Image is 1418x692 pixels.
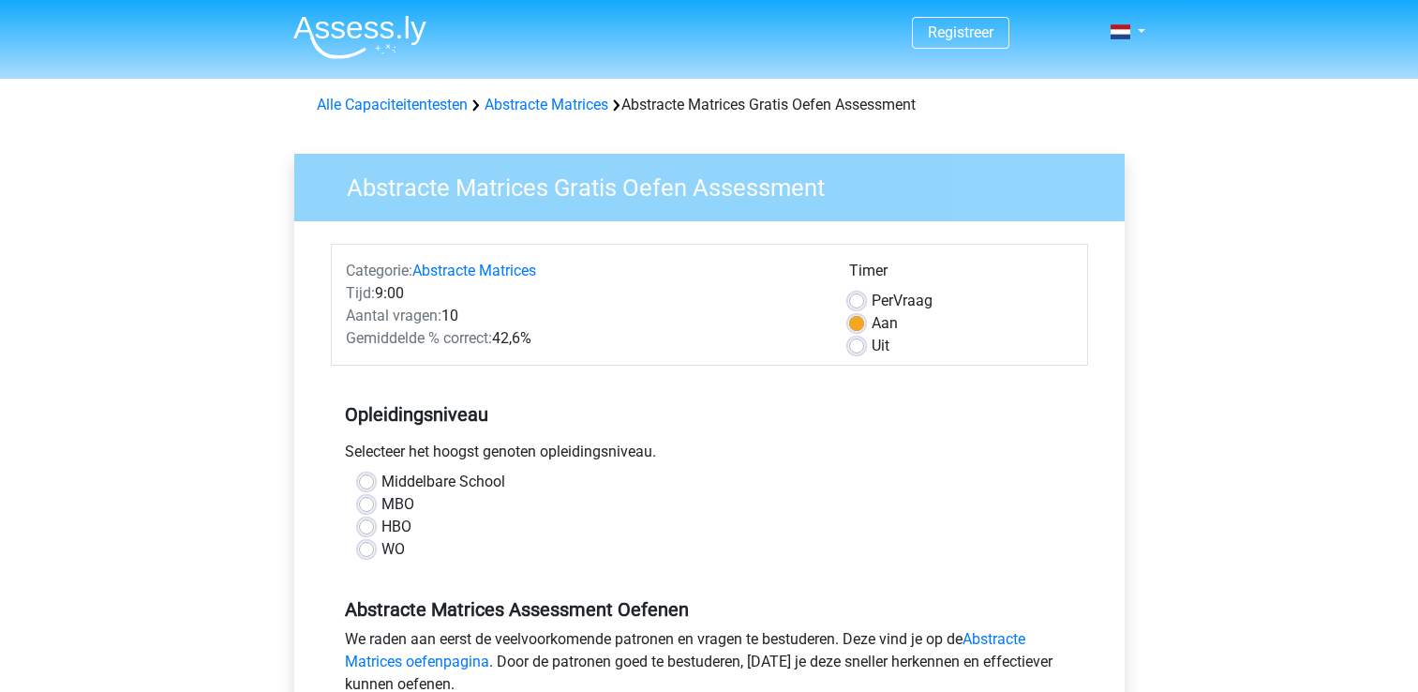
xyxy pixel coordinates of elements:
div: 10 [332,305,835,327]
label: Middelbare School [381,471,505,493]
div: 9:00 [332,282,835,305]
span: Aantal vragen: [346,307,441,324]
div: Timer [849,260,1073,290]
label: MBO [381,493,414,516]
span: Categorie: [346,262,412,279]
span: Per [872,292,893,309]
h5: Abstracte Matrices Assessment Oefenen [345,598,1074,621]
label: WO [381,538,405,561]
img: Assessly [293,15,426,59]
span: Tijd: [346,284,375,302]
div: 42,6% [332,327,835,350]
label: Uit [872,335,889,357]
label: HBO [381,516,411,538]
div: Abstracte Matrices Gratis Oefen Assessment [309,94,1110,116]
a: Registreer [928,23,993,41]
label: Vraag [872,290,933,312]
a: Alle Capaciteitentesten [317,96,468,113]
a: Abstracte Matrices [485,96,608,113]
a: Abstracte Matrices [412,262,536,279]
div: Selecteer het hoogst genoten opleidingsniveau. [331,441,1088,471]
h5: Opleidingsniveau [345,396,1074,433]
h3: Abstracte Matrices Gratis Oefen Assessment [324,166,1111,203]
span: Gemiddelde % correct: [346,329,492,347]
label: Aan [872,312,898,335]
